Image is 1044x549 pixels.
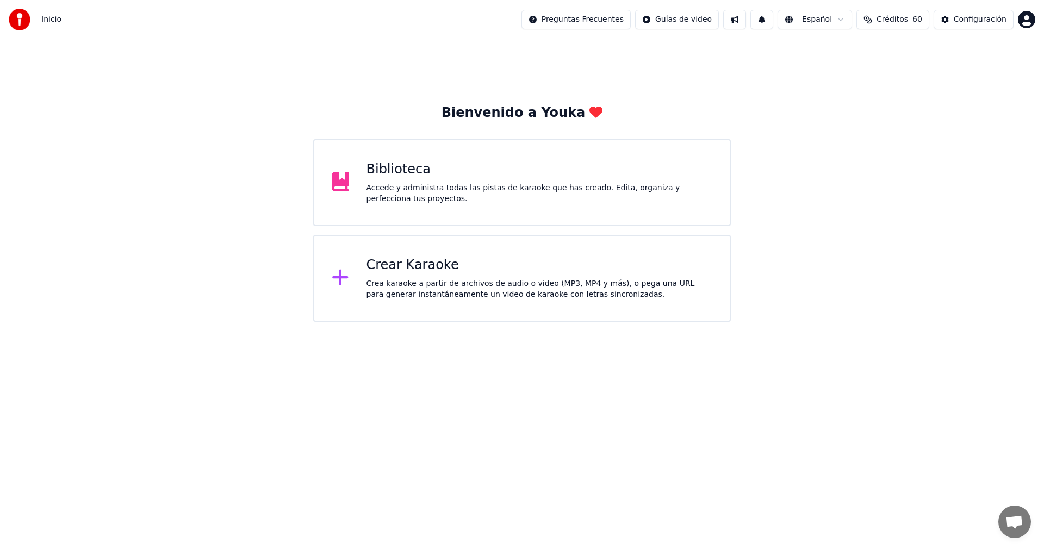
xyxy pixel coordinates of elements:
[998,506,1031,538] div: Chat abierto
[856,10,929,29] button: Créditos60
[366,278,713,300] div: Crea karaoke a partir de archivos de audio o video (MP3, MP4 y más), o pega una URL para generar ...
[635,10,719,29] button: Guías de video
[877,14,908,25] span: Créditos
[954,14,1006,25] div: Configuración
[41,14,61,25] span: Inicio
[9,9,30,30] img: youka
[521,10,631,29] button: Preguntas Frecuentes
[912,14,922,25] span: 60
[442,104,603,122] div: Bienvenido a Youka
[366,257,713,274] div: Crear Karaoke
[366,183,713,204] div: Accede y administra todas las pistas de karaoke que has creado. Edita, organiza y perfecciona tus...
[41,14,61,25] nav: breadcrumb
[934,10,1014,29] button: Configuración
[366,161,713,178] div: Biblioteca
